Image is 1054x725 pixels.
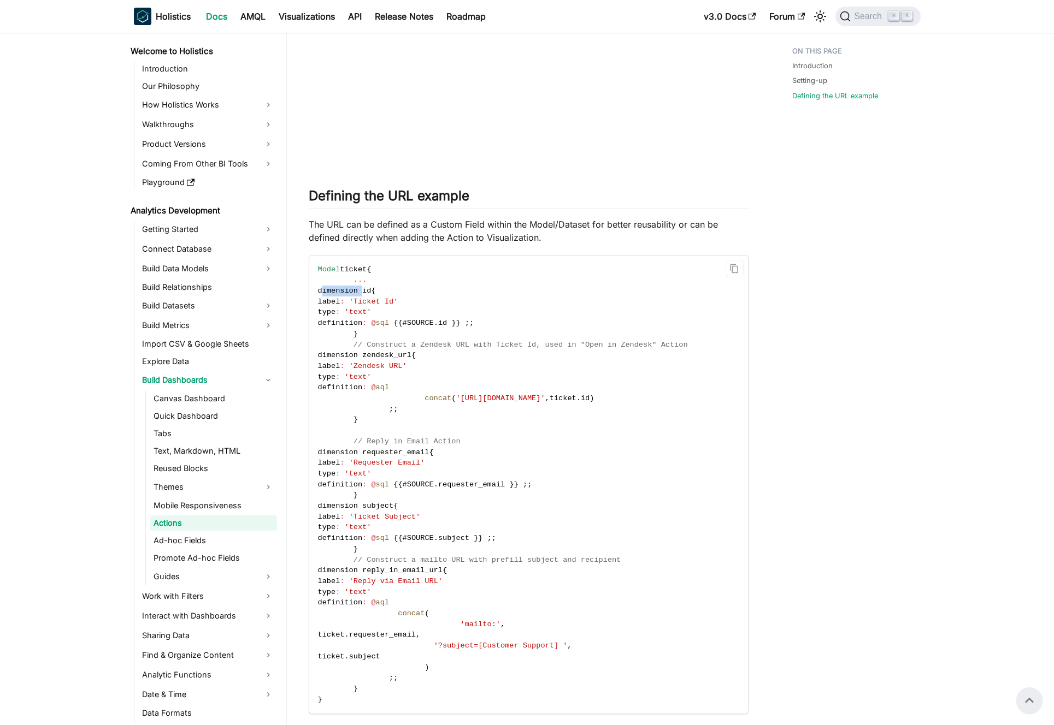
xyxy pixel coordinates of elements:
[150,408,277,424] a: Quick Dashboard
[434,480,438,489] span: .
[139,240,277,258] a: Connect Database
[318,373,336,381] span: type
[340,298,344,306] span: :
[318,696,322,704] span: }
[318,383,363,391] span: definition
[318,319,363,327] span: definition
[340,265,367,274] span: ticket
[349,513,421,521] span: 'Ticket Subject'
[371,287,375,295] span: {
[354,341,688,349] span: // Construct a Zendesk URL with Ticket Id, used in "Open in Zendesk" Action
[792,61,833,71] a: Introduction
[393,674,398,682] span: ;
[335,588,340,596] span: :
[354,415,358,424] span: }
[344,470,371,478] span: 'text'
[438,480,505,489] span: requester_email
[443,566,447,574] span: {
[362,383,367,391] span: :
[335,523,340,531] span: :
[354,685,358,693] span: }
[344,588,371,596] span: 'text'
[318,308,336,316] span: type
[318,287,372,295] span: dimension id
[451,319,456,327] span: }
[318,265,340,274] span: Model
[340,362,344,370] span: :
[451,394,456,402] span: (
[139,221,277,238] a: Getting Started
[335,470,340,478] span: :
[139,79,277,94] a: Our Philosophy
[371,480,375,489] span: @
[134,8,191,25] a: HolisticsHolistics
[398,480,402,489] span: {
[456,394,545,402] span: '[URL][DOMAIN_NAME]'
[344,652,349,661] span: .
[438,319,447,327] span: id
[318,534,363,542] span: definition
[318,598,363,607] span: definition
[139,135,277,153] a: Product Versions
[150,498,277,513] a: Mobile Responsiveness
[726,260,744,278] button: Copy code to clipboard
[139,297,277,314] a: Build Datasets
[389,674,393,682] span: ;
[509,480,514,489] span: }
[335,373,340,381] span: :
[376,598,389,607] span: aql
[429,448,433,456] span: {
[362,319,367,327] span: :
[371,383,375,391] span: @
[403,319,407,327] span: #
[318,502,394,510] span: dimension subject
[835,7,920,26] button: Search (Command+K)
[318,298,340,306] span: label
[527,480,532,489] span: ;
[344,373,371,381] span: 'text'
[318,588,336,596] span: type
[340,459,344,467] span: :
[139,705,277,721] a: Data Formats
[590,394,594,402] span: )
[474,534,478,542] span: }
[156,10,191,23] b: Holistics
[514,480,519,489] span: }
[567,641,572,650] span: ,
[389,405,393,413] span: ;
[139,61,277,76] a: Introduction
[354,437,461,445] span: // Reply in Email Action
[123,33,287,725] nav: Docs sidebar
[500,620,505,628] span: ,
[139,686,277,703] a: Date & Time
[371,598,375,607] span: @
[344,523,371,531] span: 'text'
[469,319,474,327] span: ;
[425,394,451,402] span: concat
[438,534,469,542] span: subject
[465,319,469,327] span: ;
[318,470,336,478] span: type
[478,534,482,542] span: }
[888,11,899,21] kbd: ⌘
[335,308,340,316] span: :
[199,8,234,25] a: Docs
[376,383,389,391] span: aql
[550,394,576,402] span: ticket
[139,666,277,684] a: Analytic Functions
[139,336,277,352] a: Import CSV & Google Sheets
[139,317,277,334] a: Build Metrics
[811,8,829,25] button: Switch between dark and light mode (currently light mode)
[139,627,277,644] a: Sharing Data
[340,577,344,585] span: :
[393,502,398,510] span: {
[139,354,277,369] a: Explore Data
[456,319,461,327] span: }
[150,533,277,548] a: Ad-hoc Fields
[792,75,827,86] a: Setting-up
[371,534,375,542] span: @
[344,308,371,316] span: 'text'
[362,598,367,607] span: :
[487,534,492,542] span: ;
[367,265,371,274] span: {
